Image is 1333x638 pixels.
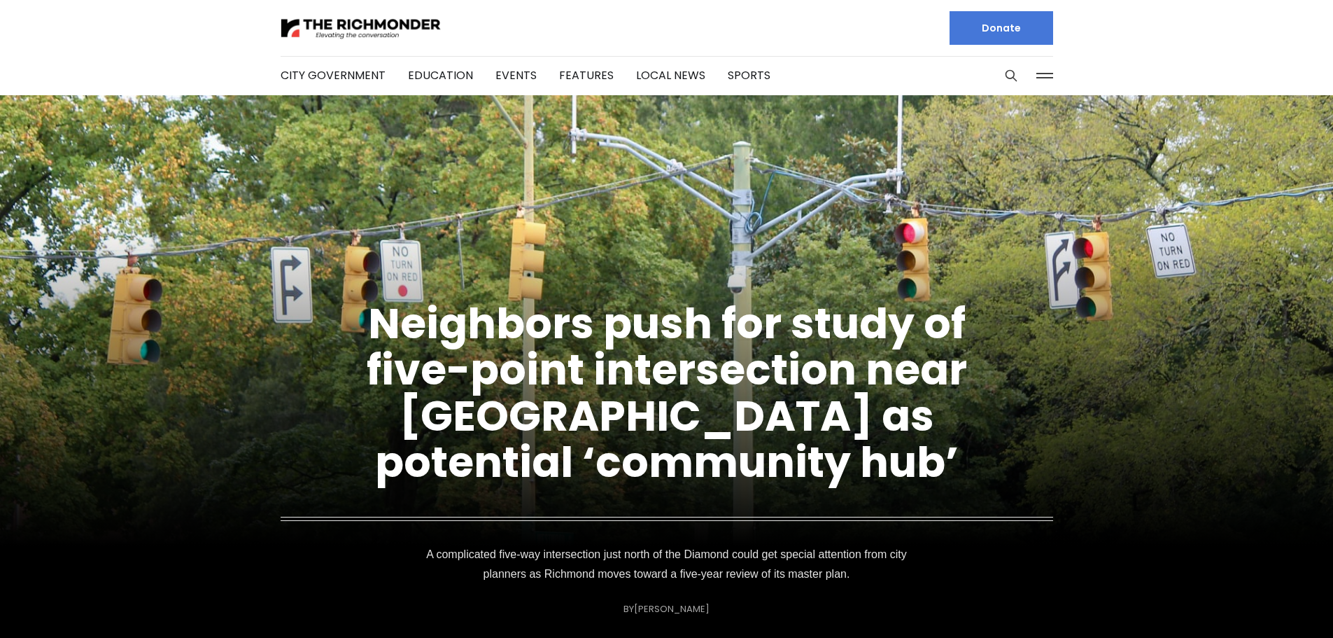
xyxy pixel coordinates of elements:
[495,67,537,83] a: Events
[281,16,442,41] img: The Richmonder
[281,67,386,83] a: City Government
[367,294,967,492] a: Neighbors push for study of five-point intersection near [GEOGRAPHIC_DATA] as potential ‘communit...
[636,67,705,83] a: Local News
[1001,65,1022,86] button: Search this site
[418,545,916,584] p: A complicated five-way intersection just north of the Diamond could get special attention from ci...
[559,67,614,83] a: Features
[623,604,710,614] div: By
[408,67,473,83] a: Education
[950,11,1053,45] a: Donate
[634,602,710,616] a: [PERSON_NAME]
[728,67,770,83] a: Sports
